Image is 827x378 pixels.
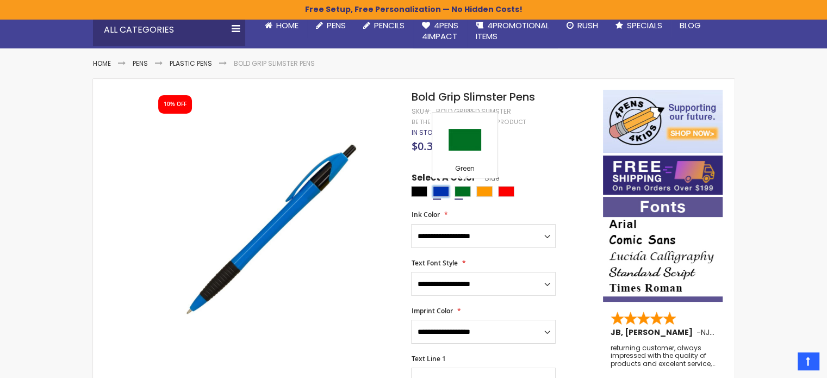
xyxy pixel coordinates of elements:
[603,156,723,195] img: Free shipping on orders over $199
[603,197,723,302] img: font-personalization-examples
[436,107,511,116] div: Bold Gripped Slimster
[234,59,315,68] li: Bold Grip Slimster Pens
[411,118,525,126] a: Be the first to review this product
[411,186,427,197] div: Black
[455,186,471,197] div: Green
[276,20,299,31] span: Home
[413,14,467,49] a: 4Pens4impact
[93,59,111,68] a: Home
[475,173,499,183] span: Blue
[411,258,457,268] span: Text Font Style
[411,107,431,116] strong: SKU
[411,210,439,219] span: Ink Color
[577,20,598,31] span: Rush
[603,90,723,153] img: 4pens 4 kids
[93,14,245,46] div: All Categories
[680,20,701,31] span: Blog
[411,139,438,153] span: $0.31
[355,14,413,38] a: Pencils
[164,101,186,108] div: 10% OFF
[435,164,495,175] div: Green
[498,186,514,197] div: Red
[607,14,671,38] a: Specials
[411,172,475,187] span: Select A Color
[411,354,445,363] span: Text Line 1
[476,186,493,197] div: Orange
[307,14,355,38] a: Pens
[671,14,710,38] a: Blog
[558,14,607,38] a: Rush
[627,20,662,31] span: Specials
[422,20,458,42] span: 4Pens 4impact
[433,186,449,197] div: Blue
[411,89,534,104] span: Bold Grip Slimster Pens
[170,59,212,68] a: Plastic Pens
[374,20,405,31] span: Pencils
[256,14,307,38] a: Home
[411,128,441,137] div: Availability
[411,128,441,137] span: In stock
[148,106,396,354] img: bold_gripped_slimster_side_blue_1.jpg
[133,59,148,68] a: Pens
[411,306,452,315] span: Imprint Color
[476,20,549,42] span: 4PROMOTIONAL ITEMS
[327,20,346,31] span: Pens
[467,14,558,49] a: 4PROMOTIONALITEMS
